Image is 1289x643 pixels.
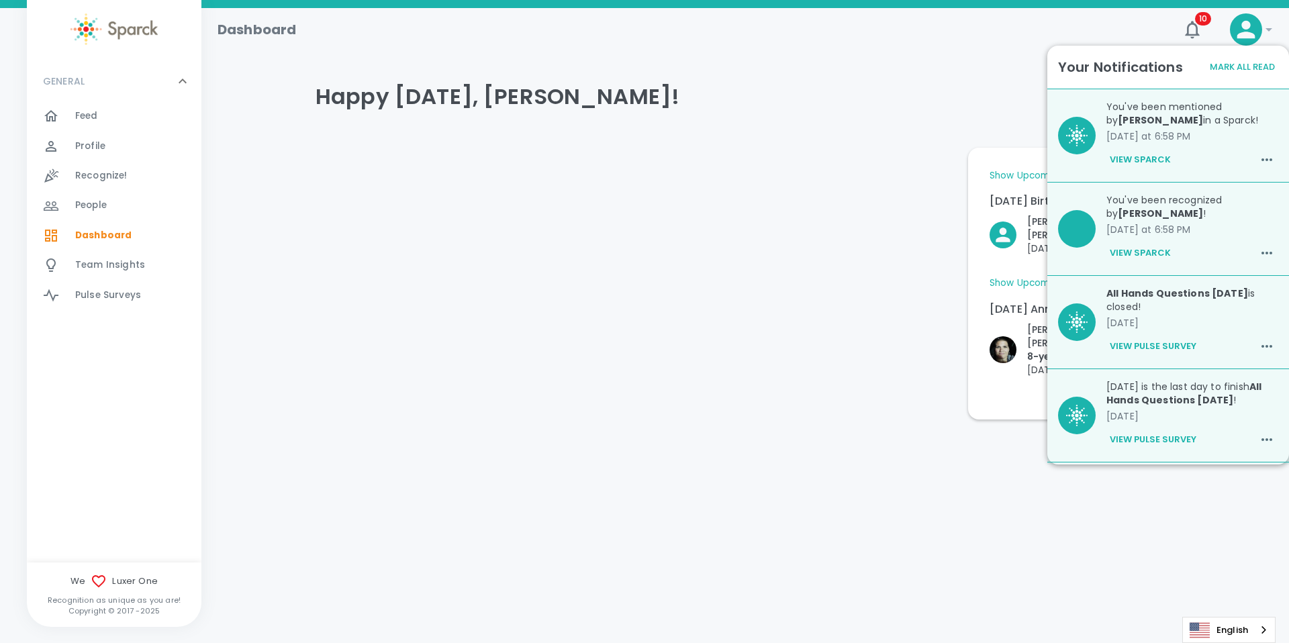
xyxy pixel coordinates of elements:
h4: Happy [DATE], [PERSON_NAME]! [316,83,1175,110]
img: BQaiEiBogYIGKEBX0BIgaIGLCniC+Iy7N1stMIOgAAAABJRU5ErkJggg== [1066,125,1088,146]
span: Team Insights [75,258,145,272]
div: Language [1182,617,1276,643]
p: [DATE] at 6:58 PM [1106,223,1278,236]
button: Click to Recognize! [990,215,1153,255]
a: Show Upcoming Anniversaries [990,277,1128,290]
p: You've been recognized by ! [1106,193,1278,220]
p: You've been mentioned by in a Sparck! [1106,100,1278,127]
p: [DATE] Anniversaries [990,301,1153,317]
a: Feed [27,101,201,131]
div: Click to Recognize! [979,204,1153,255]
a: Sparck logo [27,13,201,45]
a: Show Upcoming Birthdays [990,169,1109,183]
div: Click to Recognize! [979,312,1153,377]
button: 10 [1176,13,1208,46]
a: People [27,191,201,220]
span: We Luxer One [27,573,201,589]
span: Profile [75,140,105,153]
span: Recognize! [75,169,128,183]
p: [DATE] is the last day to finish ! [1106,380,1278,407]
span: 10 [1195,12,1211,26]
img: BQaiEiBogYIGKEBX0BIgaIGLCniC+Iy7N1stMIOgAAAABJRU5ErkJggg== [1066,405,1088,426]
h6: Your Notifications [1058,56,1183,78]
p: is closed! [1106,287,1278,313]
p: [PERSON_NAME] [PERSON_NAME] [1027,215,1153,242]
p: [DATE] [1027,363,1153,377]
span: Pulse Surveys [75,289,141,302]
p: [PERSON_NAME] [PERSON_NAME] [1027,323,1153,350]
p: [DATE] [1106,316,1278,330]
a: Dashboard [27,221,201,250]
div: GENERAL [27,61,201,101]
a: Pulse Surveys [27,281,201,310]
a: Team Insights [27,250,201,280]
b: All Hands Questions [DATE] [1106,287,1248,300]
span: Feed [75,109,98,123]
b: All Hands Questions [DATE] [1106,380,1261,407]
button: View Pulse Survey [1106,428,1200,451]
button: View Pulse Survey [1106,335,1200,358]
p: 8- years [1027,350,1153,363]
p: [DATE] [1027,242,1153,255]
p: Recognition as unique as you are! [27,595,201,605]
p: GENERAL [43,75,85,88]
img: Picture of Marcey Johnson [990,336,1016,363]
a: English [1183,617,1275,642]
button: View Sparck [1106,242,1174,264]
span: Dashboard [75,229,132,242]
img: Sparck logo [70,13,158,45]
p: [DATE] Birthdays [990,193,1153,209]
a: Recognize! [27,161,201,191]
p: [DATE] [1106,409,1278,423]
img: blob [1058,210,1096,248]
button: View Sparck [1106,148,1174,171]
a: Profile [27,132,201,161]
aside: Language selected: English [1182,617,1276,643]
b: [PERSON_NAME] [1118,113,1203,127]
button: Mark All Read [1206,57,1278,78]
p: Copyright © 2017 - 2025 [27,605,201,616]
span: People [75,199,107,212]
img: BQaiEiBogYIGKEBX0BIgaIGLCniC+Iy7N1stMIOgAAAABJRU5ErkJggg== [1066,311,1088,333]
button: Click to Recognize! [990,323,1153,377]
p: [DATE] at 6:58 PM [1106,130,1278,143]
h1: Dashboard [218,19,296,40]
div: GENERAL [27,101,201,315]
b: [PERSON_NAME] [1118,207,1203,220]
